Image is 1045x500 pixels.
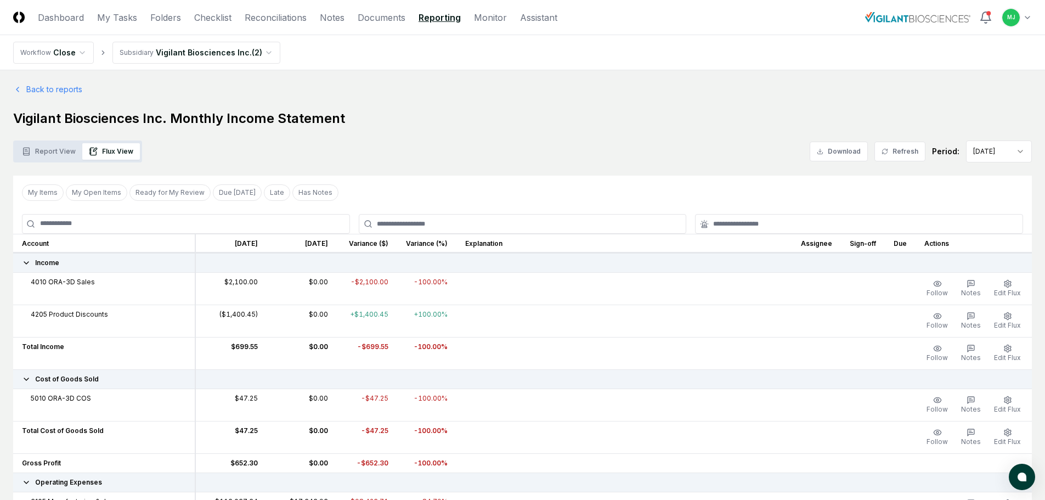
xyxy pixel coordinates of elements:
[129,184,211,201] button: Ready for My Review
[195,421,267,453] td: $47.25
[358,11,405,24] a: Documents
[924,342,950,365] button: Follow
[195,272,267,305] td: $2,100.00
[397,421,456,453] td: -100.00%
[992,310,1023,333] button: Edit Flux
[267,453,337,473] td: $0.00
[927,289,948,297] span: Follow
[13,234,195,253] th: Account
[874,142,925,161] button: Refresh
[195,305,267,337] td: ($1,400.45)
[961,289,981,297] span: Notes
[865,12,970,22] img: Vigilant Biosciences logo
[267,337,337,369] td: $0.00
[15,143,82,160] button: Report View
[22,342,64,352] span: Total Income
[792,234,841,253] th: Assignee
[961,321,981,329] span: Notes
[397,272,456,305] td: -100.00%
[267,421,337,453] td: $0.00
[22,426,104,436] span: Total Cost of Goods Sold
[992,277,1023,300] button: Edit Flux
[397,234,456,253] th: Variance (%)
[1009,464,1035,490] button: atlas-launcher
[20,48,51,58] div: Workflow
[35,258,59,268] span: Income
[810,142,868,161] button: Download
[150,11,181,24] a: Folders
[320,11,344,24] a: Notes
[31,277,95,287] span: 4010 ORA-3D Sales
[264,184,290,201] button: Late
[22,184,64,201] button: My Items
[841,234,885,253] th: Sign-off
[885,234,916,253] th: Due
[337,389,397,421] td: -$47.25
[337,272,397,305] td: -$2,100.00
[924,394,950,417] button: Follow
[31,394,91,403] span: 5010 ORA-3D COS
[22,458,61,468] span: Gross Profit
[337,305,397,337] td: +$1,400.45
[337,421,397,453] td: -$47.25
[397,337,456,369] td: -100.00%
[419,11,461,24] a: Reporting
[916,234,1032,253] th: Actions
[927,353,948,362] span: Follow
[992,394,1023,417] button: Edit Flux
[195,389,267,421] td: $47.25
[932,145,959,157] div: Period:
[337,234,397,253] th: Variance ($)
[456,234,792,253] th: Explanation
[97,11,137,24] a: My Tasks
[992,342,1023,365] button: Edit Flux
[13,110,1032,127] h1: Vigilant Biosciences Inc. Monthly Income Statement
[245,11,307,24] a: Reconciliations
[397,453,456,473] td: -100.00%
[66,184,127,201] button: My Open Items
[213,184,262,201] button: Due Today
[195,337,267,369] td: $699.55
[1001,8,1021,27] button: MJ
[927,405,948,413] span: Follow
[35,477,102,487] span: Operating Expenses
[1007,13,1015,21] span: MJ
[267,305,337,337] td: $0.00
[959,394,983,417] button: Notes
[994,321,1021,329] span: Edit Flux
[267,272,337,305] td: $0.00
[961,353,981,362] span: Notes
[195,453,267,473] td: $652.30
[13,42,280,64] nav: breadcrumb
[337,337,397,369] td: -$699.55
[924,277,950,300] button: Follow
[267,234,337,253] th: [DATE]
[959,277,983,300] button: Notes
[994,289,1021,297] span: Edit Flux
[13,12,25,23] img: Logo
[992,426,1023,449] button: Edit Flux
[35,374,99,384] span: Cost of Goods Sold
[994,437,1021,446] span: Edit Flux
[927,321,948,329] span: Follow
[961,437,981,446] span: Notes
[474,11,507,24] a: Monitor
[82,143,140,160] button: Flux View
[959,310,983,333] button: Notes
[959,426,983,449] button: Notes
[13,83,82,95] a: Back to reports
[520,11,557,24] a: Assistant
[31,310,108,319] span: 4205 Product Discounts
[924,426,950,449] button: Follow
[195,234,267,253] th: [DATE]
[961,405,981,413] span: Notes
[267,389,337,421] td: $0.00
[924,310,950,333] button: Follow
[397,389,456,421] td: -100.00%
[38,11,84,24] a: Dashboard
[959,342,983,365] button: Notes
[194,11,231,24] a: Checklist
[927,437,948,446] span: Follow
[292,184,338,201] button: Has Notes
[120,48,154,58] div: Subsidiary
